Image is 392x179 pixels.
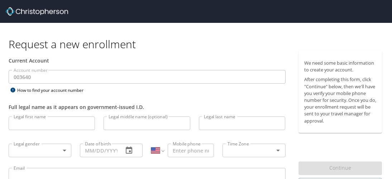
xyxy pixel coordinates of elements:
[9,57,286,64] div: Current Account
[9,103,286,111] div: Full legal name as it appears on government-issued I.D.
[168,144,214,157] input: Enter phone number
[9,86,98,95] div: How to find your account number
[273,145,283,155] button: Open
[304,60,377,73] p: We need some basic information to create your account.
[9,144,71,157] div: ​
[6,7,68,16] img: cbt logo
[9,37,388,51] h1: Request a new enrollment
[80,144,118,157] input: MM/DD/YYYY
[304,76,377,124] p: After completing this form, click "Continue" below, then we'll have you verify your mobile phone ...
